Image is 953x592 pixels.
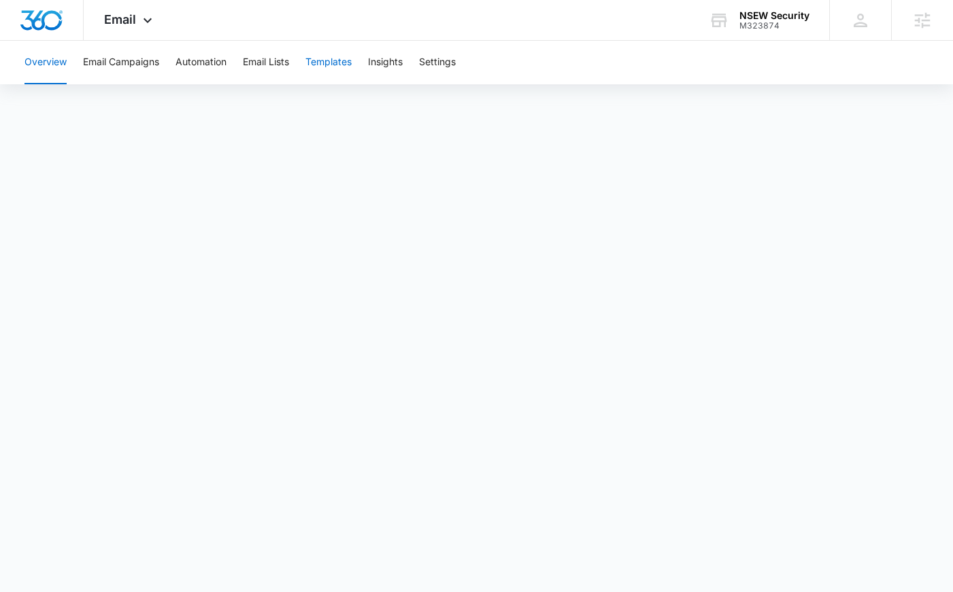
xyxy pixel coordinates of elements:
button: Templates [305,41,352,84]
div: account id [739,21,809,31]
button: Automation [175,41,227,84]
button: Settings [419,41,456,84]
button: Email Campaigns [83,41,159,84]
button: Insights [368,41,403,84]
button: Email Lists [243,41,289,84]
span: Email [104,12,136,27]
div: account name [739,10,809,21]
button: Overview [24,41,67,84]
